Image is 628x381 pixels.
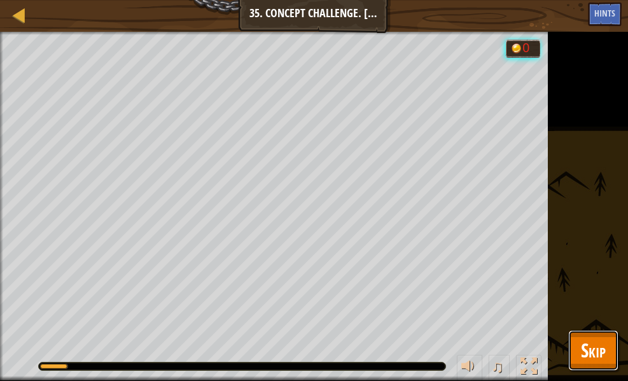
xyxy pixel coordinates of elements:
[568,330,618,371] button: Skip
[522,42,535,55] div: 0
[489,355,510,381] button: ♫
[594,7,615,19] span: Hints
[457,355,482,381] button: Adjust volume
[491,357,504,376] span: ♫
[581,337,606,363] span: Skip
[516,355,541,381] button: Toggle fullscreen
[506,39,541,58] div: Team 'humans' has 0 gold.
